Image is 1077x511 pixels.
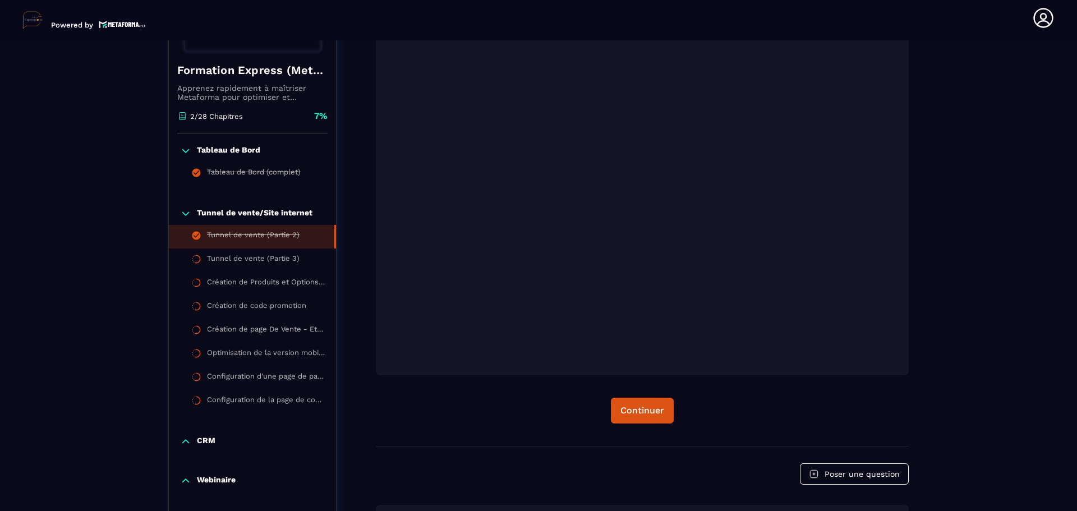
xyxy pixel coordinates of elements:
[207,395,325,408] div: Configuration de la page de confirmation d'achat
[207,325,325,337] div: Création de page De Vente - Etude de cas
[197,436,215,447] p: CRM
[620,405,664,416] div: Continuer
[197,475,236,486] p: Webinaire
[197,208,312,219] p: Tunnel de vente/Site internet
[51,21,93,29] p: Powered by
[207,348,325,361] div: Optimisation de la version mobile
[314,110,328,122] p: 7%
[800,463,909,485] button: Poser une question
[197,145,260,156] p: Tableau de Bord
[190,112,243,121] p: 2/28 Chapitres
[207,301,306,314] div: Création de code promotion
[611,398,674,423] button: Continuer
[207,168,301,180] div: Tableau de Bord (complet)
[177,84,328,102] p: Apprenez rapidement à maîtriser Metaforma pour optimiser et automatiser votre business. 🚀
[207,231,300,243] div: Tunnel de vente (Partie 2)
[207,254,300,266] div: Tunnel de vente (Partie 3)
[99,20,146,29] img: logo
[22,11,43,29] img: logo-branding
[207,372,325,384] div: Configuration d'une page de paiement sur Metaforma
[207,278,325,290] div: Création de Produits et Options de Paiement 🛒
[177,62,328,78] h4: Formation Express (Metaforma)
